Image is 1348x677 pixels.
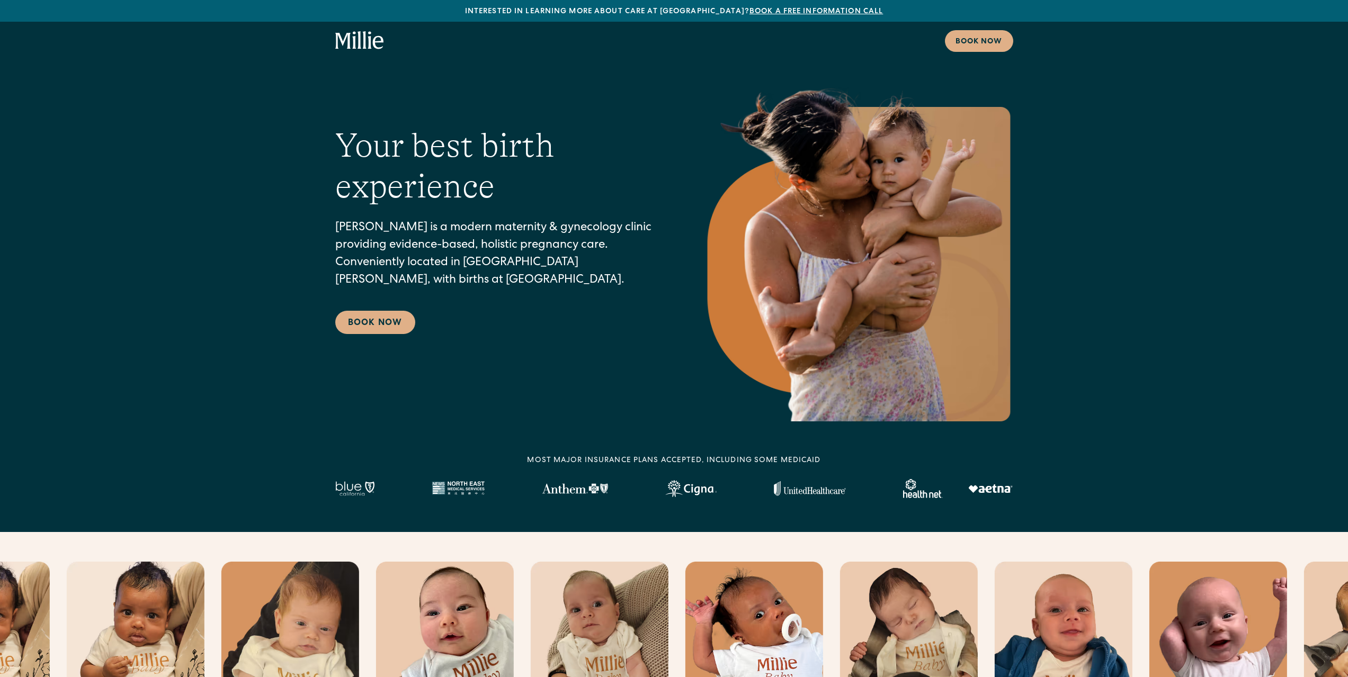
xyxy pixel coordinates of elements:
img: Healthnet logo [903,479,943,498]
img: United Healthcare logo [774,481,846,496]
a: home [335,31,384,50]
h1: Your best birth experience [335,125,662,207]
div: Book now [956,37,1003,48]
a: Book now [945,30,1013,52]
img: Mother holding and kissing her baby on the cheek. [704,72,1013,421]
a: Book Now [335,311,415,334]
img: North East Medical Services logo [432,481,485,496]
div: MOST MAJOR INSURANCE PLANS ACCEPTED, INCLUDING some MEDICAID [527,455,820,466]
img: Cigna logo [665,480,717,497]
img: Anthem Logo [542,483,608,494]
img: Blue California logo [335,481,374,496]
p: [PERSON_NAME] is a modern maternity & gynecology clinic providing evidence-based, holistic pregna... [335,220,662,290]
a: Book a free information call [749,8,883,15]
img: Aetna logo [968,484,1013,493]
